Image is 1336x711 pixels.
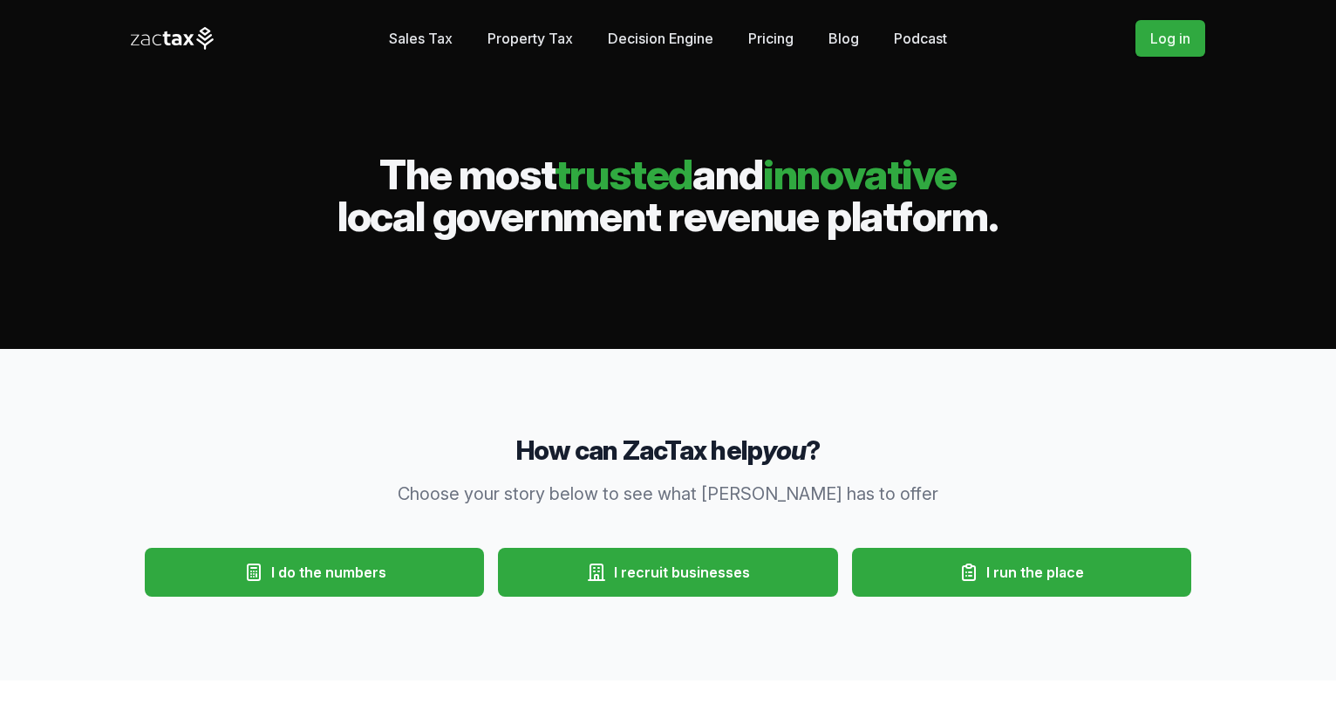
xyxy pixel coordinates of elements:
h2: The most and local government revenue platform. [131,154,1205,237]
a: Property Tax [487,21,573,56]
p: Choose your story below to see what [PERSON_NAME] has to offer [333,482,1003,506]
button: I recruit businesses [498,548,837,597]
a: Decision Engine [608,21,713,56]
span: I do the numbers [271,562,386,583]
span: I recruit businesses [614,562,750,583]
a: Sales Tax [389,21,453,56]
a: Blog [828,21,859,56]
a: Podcast [894,21,947,56]
span: I run the place [986,562,1084,583]
span: trusted [555,148,693,200]
span: innovative [763,148,957,200]
button: I run the place [852,548,1191,597]
button: I do the numbers [145,548,484,597]
a: Log in [1135,20,1205,57]
h3: How can ZacTax help ? [138,433,1198,468]
a: Pricing [748,21,794,56]
em: you [762,434,806,466]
